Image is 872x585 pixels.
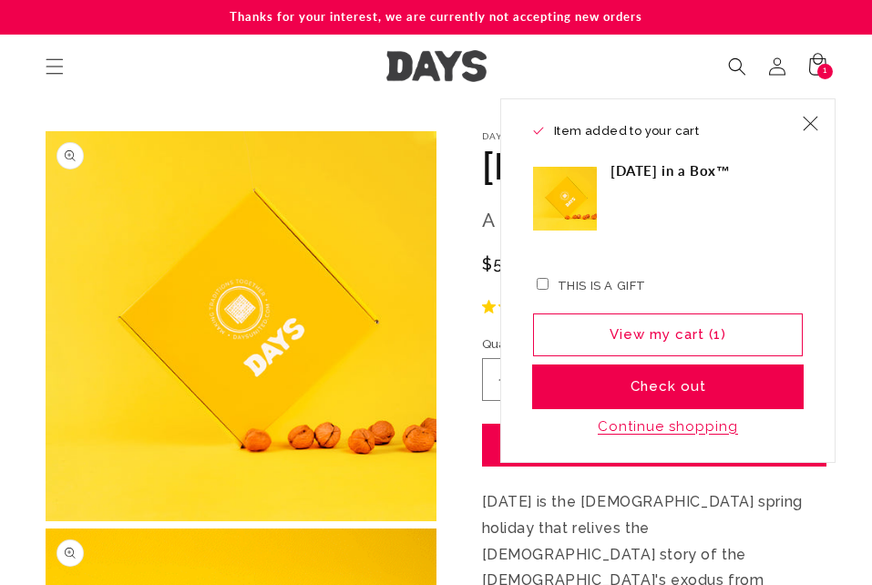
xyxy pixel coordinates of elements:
[482,335,819,354] label: Quantity
[558,279,646,292] label: This is a gift
[533,313,803,356] a: View my cart (1)
[482,251,541,276] span: $52.90
[533,122,790,140] h2: Item added to your cart
[482,203,827,238] p: A Night to Remember
[790,104,830,144] button: Close
[610,162,731,180] h3: [DATE] in a Box™
[500,98,836,464] div: Item added to your cart
[482,142,827,190] h1: [DATE] in a Box™
[482,294,648,322] button: Rated 3.9 out of 5 stars from 24 reviews. Jump to reviews.
[482,131,827,142] p: Days Original
[35,46,75,87] summary: Menu
[386,50,487,82] img: Days United
[717,46,757,87] summary: Search
[823,64,827,79] span: 1
[533,365,803,408] button: Check out
[482,424,827,467] button: Add to cart
[592,417,744,436] button: Continue shopping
